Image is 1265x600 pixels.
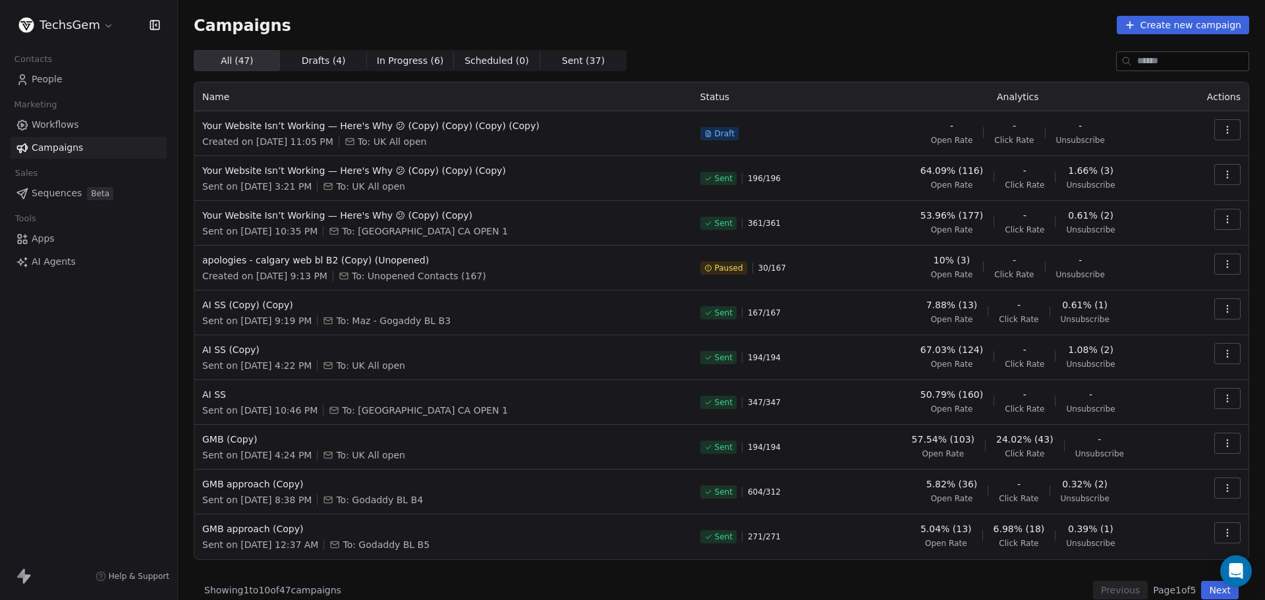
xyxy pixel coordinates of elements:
a: Campaigns [11,137,167,159]
a: Apps [11,228,167,250]
span: - [1098,433,1101,446]
span: 5.82% (36) [926,477,978,491]
span: Sent [715,352,733,363]
span: - [1089,388,1092,401]
span: Sent on [DATE] 12:37 AM [202,538,318,551]
span: - [1079,119,1082,132]
span: To: USA CA OPEN 1 [342,404,507,417]
span: Open Rate [931,314,973,325]
span: 0.61% (2) [1068,209,1113,222]
span: Click Rate [1005,449,1044,459]
span: Sent on [DATE] 3:21 PM [202,180,312,193]
span: Sent on [DATE] 9:19 PM [202,314,312,327]
span: - [1079,254,1082,267]
th: Name [194,82,692,111]
span: Your Website Isn’t Working — Here's Why 😕 (Copy) (Copy) (Copy) [202,164,685,177]
span: Sent on [DATE] 4:22 PM [202,359,312,372]
span: Sent [715,218,733,229]
span: People [32,72,63,86]
span: Apps [32,232,55,246]
span: 0.32% (2) [1062,477,1108,491]
span: To: UK All open [336,359,405,372]
span: Workflows [32,118,79,132]
span: Click Rate [999,493,1038,504]
span: Unsubscribe [1066,538,1115,549]
span: Click Rate [1005,359,1044,369]
button: TechsGem [16,14,117,36]
span: 1.08% (2) [1068,343,1113,356]
span: Open Rate [931,359,973,369]
span: Campaigns [32,141,83,155]
span: 1.66% (3) [1068,164,1113,177]
span: - [1017,298,1021,312]
span: Sent [715,532,733,542]
span: 53.96% (177) [920,209,983,222]
span: AI Agents [32,255,76,269]
span: Sent [715,173,733,184]
div: Open Intercom Messenger [1220,555,1252,587]
a: Help & Support [96,571,169,582]
span: apologies - calgary web bl B2 (Copy) (Unopened) [202,254,685,267]
span: Click Rate [999,538,1038,549]
span: Click Rate [994,269,1034,280]
span: Click Rate [1005,180,1044,190]
a: SequencesBeta [11,182,167,204]
span: 0.39% (1) [1068,522,1113,535]
span: Sent [715,397,733,408]
span: 10% (3) [934,254,970,267]
span: GMB (Copy) [202,433,685,446]
a: Workflows [11,114,167,136]
span: Unsubscribe [1061,314,1110,325]
span: Open Rate [931,180,973,190]
span: AI SS (Copy) (Copy) [202,298,685,312]
span: 67.03% (124) [920,343,983,356]
span: Scheduled ( 0 ) [464,54,529,68]
span: - [1023,164,1026,177]
span: 271 / 271 [748,532,781,542]
span: - [1023,209,1026,222]
span: Sent on [DATE] 8:38 PM [202,493,312,506]
span: Draft [715,128,735,139]
span: Unsubscribe [1075,449,1124,459]
span: Click Rate [999,314,1038,325]
span: Open Rate [931,269,973,280]
span: TechsGem [40,16,100,34]
span: Showing 1 to 10 of 47 campaigns [204,584,341,597]
span: AI SS [202,388,685,401]
span: 7.88% (13) [926,298,978,312]
th: Actions [1179,82,1249,111]
span: Created on [DATE] 11:05 PM [202,135,333,148]
span: To: Godaddy BL B4 [336,493,423,506]
span: Sent on [DATE] 10:35 PM [202,225,318,238]
span: 361 / 361 [748,218,781,229]
img: Untitled%20design.png [18,17,34,33]
span: 50.79% (160) [920,388,983,401]
span: AI SS (Copy) [202,343,685,356]
button: Create new campaign [1117,16,1249,34]
span: To: Godaddy BL B5 [343,538,430,551]
span: Unsubscribe [1066,359,1115,369]
span: 57.54% (103) [912,433,974,446]
span: Open Rate [925,538,967,549]
span: Your Website Isn’t Working — Here's Why 😕 (Copy) (Copy) (Copy) (Copy) [202,119,685,132]
a: AI Agents [11,251,167,273]
span: Page 1 of 5 [1153,584,1196,597]
span: Sent on [DATE] 10:46 PM [202,404,318,417]
span: Sequences [32,186,82,200]
span: 64.09% (116) [920,164,983,177]
span: Sent [715,308,733,318]
span: Your Website Isn’t Working — Here's Why 😕 (Copy) (Copy) [202,209,685,222]
span: GMB approach (Copy) [202,522,685,535]
span: 604 / 312 [748,487,781,497]
span: Open Rate [931,404,973,414]
span: Help & Support [109,571,169,582]
span: To: UK All open [336,180,405,193]
span: 30 / 167 [758,263,786,273]
span: - [1013,254,1016,267]
span: Unsubscribe [1066,180,1115,190]
span: 167 / 167 [748,308,781,318]
span: 194 / 194 [748,442,781,452]
span: 6.98% (18) [994,522,1045,535]
span: Unsubscribe [1066,404,1115,414]
span: Beta [87,187,113,200]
